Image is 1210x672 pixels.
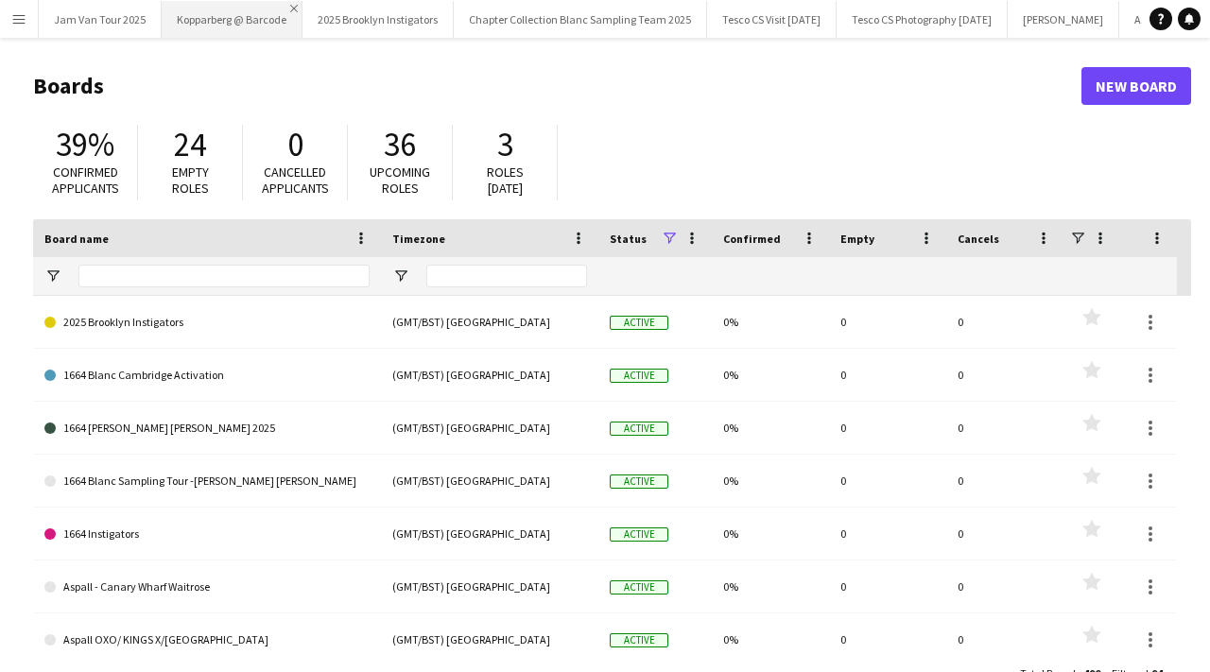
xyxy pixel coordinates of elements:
span: Cancelled applicants [262,164,329,197]
div: 0 [946,402,1063,454]
div: 0 [829,455,946,507]
div: 0 [946,349,1063,401]
div: 0% [712,508,829,560]
div: 0 [829,296,946,348]
button: Open Filter Menu [392,267,409,284]
div: (GMT/BST) [GEOGRAPHIC_DATA] [381,349,598,401]
div: 0 [829,613,946,665]
div: 0 [829,402,946,454]
h1: Boards [33,72,1081,100]
span: Status [610,232,647,246]
span: Confirmed [723,232,781,246]
a: 1664 Blanc Cambridge Activation [44,349,370,402]
button: Tesco CS Photography [DATE] [837,1,1008,38]
span: Empty [840,232,874,246]
span: Active [610,580,668,594]
div: 0 [829,508,946,560]
span: Active [610,474,668,489]
div: 0 [946,296,1063,348]
button: Open Filter Menu [44,267,61,284]
button: Tesco CS Visit [DATE] [707,1,837,38]
span: Board name [44,232,109,246]
button: Chapter Collection Blanc Sampling Team 2025 [454,1,707,38]
div: (GMT/BST) [GEOGRAPHIC_DATA] [381,402,598,454]
a: Aspall OXO/ KINGS X/[GEOGRAPHIC_DATA] [44,613,370,666]
div: 0% [712,560,829,612]
div: (GMT/BST) [GEOGRAPHIC_DATA] [381,613,598,665]
a: 1664 Instigators [44,508,370,560]
a: Aspall - Canary Wharf Waitrose [44,560,370,613]
div: 0 [829,560,946,612]
div: 0% [712,402,829,454]
div: 0 [946,508,1063,560]
div: (GMT/BST) [GEOGRAPHIC_DATA] [381,455,598,507]
div: 0 [829,349,946,401]
span: Active [610,633,668,647]
div: 0 [946,560,1063,612]
span: Active [610,422,668,436]
div: 0 [946,455,1063,507]
span: 39% [56,124,114,165]
button: [PERSON_NAME] [1008,1,1119,38]
div: (GMT/BST) [GEOGRAPHIC_DATA] [381,296,598,348]
span: Cancels [958,232,999,246]
span: 36 [384,124,416,165]
input: Timezone Filter Input [426,265,587,287]
div: (GMT/BST) [GEOGRAPHIC_DATA] [381,508,598,560]
span: Active [610,316,668,330]
div: 0 [946,613,1063,665]
a: 2025 Brooklyn Instigators [44,296,370,349]
span: 3 [497,124,513,165]
span: Timezone [392,232,445,246]
div: 0% [712,455,829,507]
span: Empty roles [172,164,209,197]
span: 24 [174,124,206,165]
button: Jam Van Tour 2025 [39,1,162,38]
button: Kopparberg @ Barcode [162,1,302,38]
div: (GMT/BST) [GEOGRAPHIC_DATA] [381,560,598,612]
div: 0% [712,613,829,665]
a: New Board [1081,67,1191,105]
div: 0% [712,349,829,401]
span: Active [610,527,668,542]
span: Roles [DATE] [487,164,524,197]
div: 0% [712,296,829,348]
input: Board name Filter Input [78,265,370,287]
a: 1664 [PERSON_NAME] [PERSON_NAME] 2025 [44,402,370,455]
span: Active [610,369,668,383]
span: 0 [287,124,303,165]
span: Upcoming roles [370,164,430,197]
a: 1664 Blanc Sampling Tour -[PERSON_NAME] [PERSON_NAME] [44,455,370,508]
button: 2025 Brooklyn Instigators [302,1,454,38]
span: Confirmed applicants [52,164,119,197]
